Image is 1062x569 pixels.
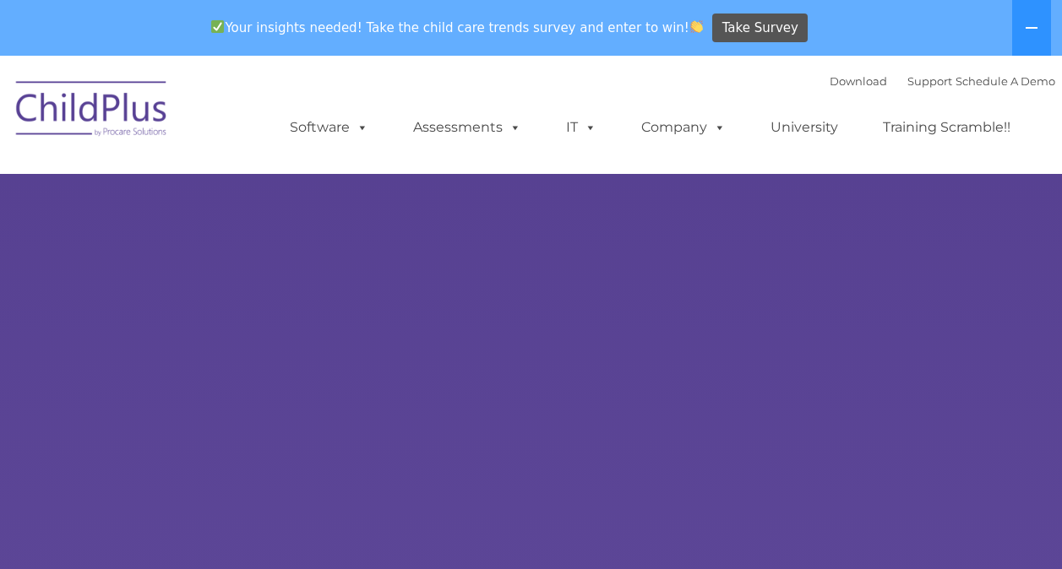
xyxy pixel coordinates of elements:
a: Download [830,74,887,88]
img: 👏 [690,20,703,33]
span: Take Survey [722,14,798,43]
a: IT [549,111,613,144]
a: University [754,111,855,144]
a: Software [273,111,385,144]
font: | [830,74,1055,88]
a: Assessments [396,111,538,144]
img: ChildPlus by Procare Solutions [8,69,177,154]
span: Your insights needed! Take the child care trends survey and enter to win! [204,11,711,44]
a: Training Scramble!! [866,111,1027,144]
img: ✅ [211,20,224,33]
a: Company [624,111,743,144]
a: Schedule A Demo [956,74,1055,88]
a: Support [907,74,952,88]
a: Take Survey [712,14,808,43]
